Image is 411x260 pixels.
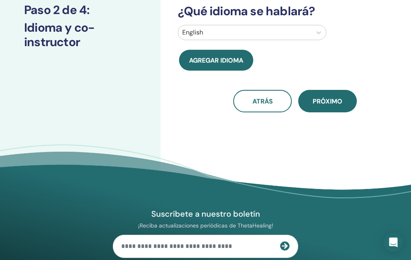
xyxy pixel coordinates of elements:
button: atrás [233,90,292,112]
button: próximo [298,90,357,112]
span: Agregar idioma [189,56,243,65]
h4: Suscríbete a nuestro boletín [113,209,298,219]
span: próximo [313,97,342,106]
span: atrás [252,97,273,106]
p: ¡Reciba actualizaciones periódicas de ThetaHealing! [113,222,298,229]
h3: Paso 2 de 4 : [24,3,136,17]
button: Agregar idioma [179,50,253,71]
div: Open Intercom Messenger [384,233,403,252]
h3: Idioma y co-instructor [24,20,136,49]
